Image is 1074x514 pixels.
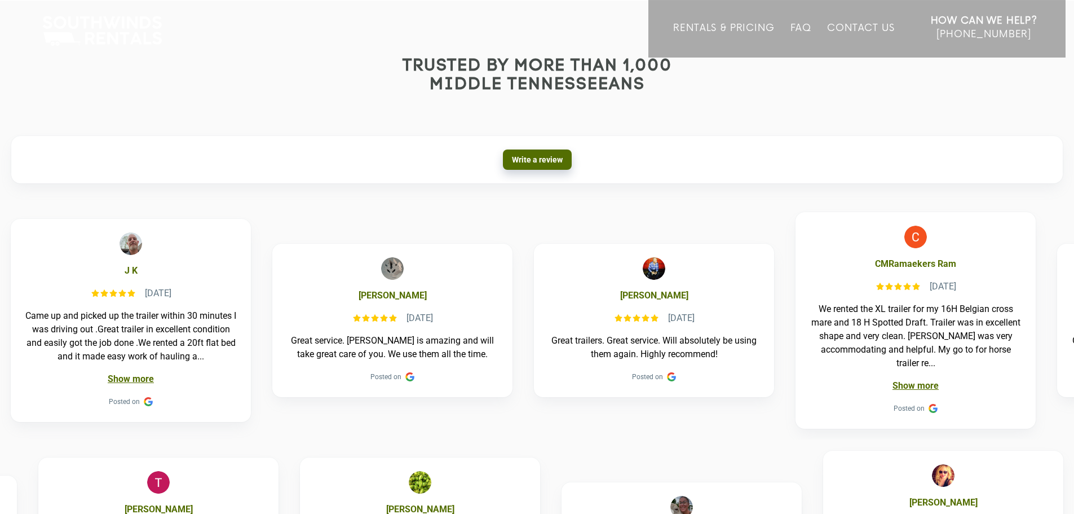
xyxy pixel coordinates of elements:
div: We rented the XL trailer for my 16H Belgian cross mare and 18 H Spotted Draft. Trailer was in exc... [809,302,1022,370]
img: J K [120,232,142,255]
b: [PERSON_NAME] [620,289,688,302]
img: David Diaz [381,257,404,280]
b: [PERSON_NAME] [909,496,978,509]
div: Google [405,372,414,381]
strong: How Can We Help? [931,15,1037,27]
a: Show more [892,380,939,391]
div: Google [667,372,676,381]
b: [PERSON_NAME] [359,289,427,302]
div: Google [929,404,938,413]
span: [PHONE_NUMBER] [936,29,1031,40]
b: J K [125,264,138,278]
img: Google Reviews [144,397,153,406]
div: [DATE] [668,311,695,325]
img: Tom Hunter [147,471,170,494]
img: Google Reviews [929,404,938,413]
a: Show more [108,374,154,384]
img: Google Reviews [667,372,676,381]
span: Write a review [512,155,563,164]
div: [DATE] [930,280,956,293]
span: Posted on [370,370,401,384]
img: Google Reviews [405,372,414,381]
img: Trey Brown [643,257,665,280]
div: [DATE] [145,287,171,300]
div: [DATE] [406,311,433,325]
a: FAQ [790,23,812,58]
div: Great service. [PERSON_NAME] is amazing and will take great care of you. We use them all the time. [286,334,499,361]
div: Came up and picked up the trailer within 30 minutes I was driving out .Great trailer in excellent... [24,309,237,363]
a: Contact Us [827,23,894,58]
img: Southwinds Rentals Logo [37,14,167,49]
b: CMRamaekers Ram [875,257,956,271]
img: Ben Vz [409,471,431,494]
div: Google [144,397,153,406]
div: Great trailers. Great service. Will absolutely be using them again. Highly recommend! [547,334,761,361]
img: CMRamaekers Ram [904,226,927,248]
a: Write a review [503,150,572,170]
span: Posted on [632,370,663,384]
img: Chelsey Layton [932,464,954,487]
a: How Can We Help? [PHONE_NUMBER] [931,14,1037,49]
span: Posted on [109,395,140,408]
a: Rentals & Pricing [673,23,774,58]
span: Posted on [894,402,925,415]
